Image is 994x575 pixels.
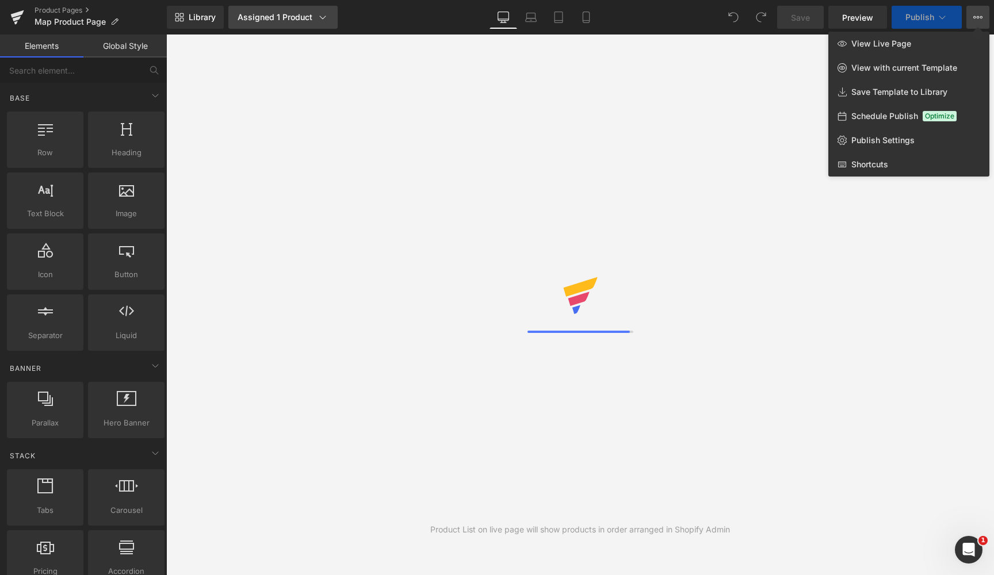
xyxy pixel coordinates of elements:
a: Home [190,45,225,71]
a: SHOP NOW [225,45,279,71]
button: Publish [892,6,962,29]
a: Mobile [572,6,600,29]
span: Home [198,53,218,64]
span: Terms of Service [553,53,632,64]
span: Hero Banner [91,417,161,429]
a: New Library [167,6,224,29]
img: Photo-Map [30,29,174,87]
span: Heading [91,147,161,159]
a: About Us [328,45,383,71]
span: Image [91,208,161,220]
span: Shortcuts [851,159,888,170]
a: Terms of Service [546,45,640,71]
span: Privacy Policy [390,53,460,64]
span: Base [9,93,31,103]
button: Undo [722,6,745,29]
a: Contact [279,45,328,71]
span: Refund Policy [474,53,538,64]
a: Refund Policy [467,45,545,71]
button: View Live PageView with current TemplateSave Template to LibrarySchedule PublishOptimizePublish S... [966,6,989,29]
span: Banner [9,363,43,374]
span: View Live Page [851,39,911,49]
summary: Search [725,45,752,71]
span: Carousel [91,504,161,516]
span: Text Block [10,208,80,220]
div: Assigned 1 Product [238,11,328,23]
span: Icon [10,269,80,281]
div: Product List on live page will show products in order arranged in Shopify Admin [430,523,730,536]
span: Library [189,12,216,22]
span: Schedule Publish [851,111,918,121]
span: SHOP NOW [232,53,272,64]
span: Button [91,269,161,281]
span: Publish [905,13,934,22]
span: Save [791,11,810,24]
span: Parallax [10,417,80,429]
span: Row [10,147,80,159]
a: Product Pages [35,6,167,15]
span: Stack [9,450,37,461]
button: Redo [750,6,773,29]
span: Save Template to Library [851,87,947,97]
span: About Us [336,53,376,64]
span: Optimize [923,111,957,121]
span: Preview [842,11,873,24]
a: Privacy Policy [383,45,467,71]
a: Global Style [83,34,167,57]
span: Contact [286,53,321,64]
a: Desktop [490,6,517,29]
iframe: Intercom live chat [955,536,982,563]
span: Tabs [10,504,80,516]
span: Publish Settings [851,135,915,145]
a: Preview [828,6,887,29]
a: Tablet [545,6,572,29]
span: View with current Template [851,63,957,73]
a: Laptop [517,6,545,29]
span: Separator [10,329,80,342]
span: 1 [978,536,988,545]
span: Liquid [91,329,161,342]
span: Map Product Page [35,17,106,26]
